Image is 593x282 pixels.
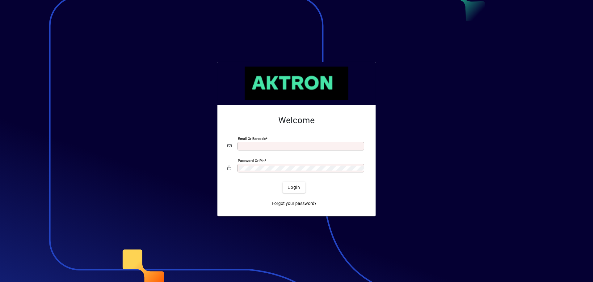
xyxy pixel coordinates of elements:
button: Login [283,182,305,193]
mat-label: Email or Barcode [238,137,266,141]
h2: Welcome [227,115,366,126]
a: Forgot your password? [269,198,319,209]
span: Forgot your password? [272,200,317,207]
mat-label: Password or Pin [238,158,264,163]
span: Login [288,184,300,191]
